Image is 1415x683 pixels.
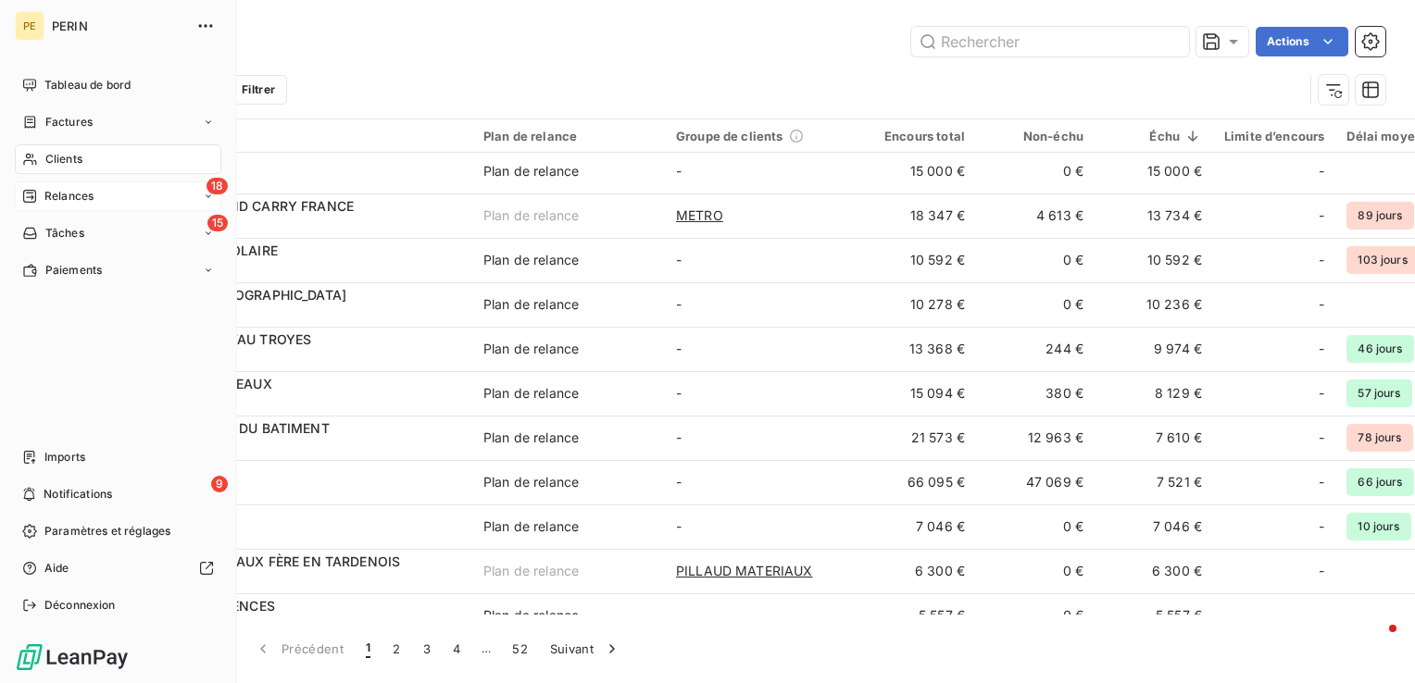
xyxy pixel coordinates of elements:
[128,393,461,412] span: T003400
[976,149,1095,193] td: 0 €
[1095,371,1213,416] td: 8 129 €
[483,129,654,143] div: Plan de relance
[976,371,1095,416] td: 380 €
[1095,460,1213,504] td: 7 521 €
[243,629,355,668] button: Précédent
[207,215,228,231] span: 15
[1319,162,1324,180] span: -
[676,252,682,267] span: -
[128,482,461,501] span: R036800
[987,129,1083,143] div: Non-échu
[1095,327,1213,371] td: 9 974 €
[44,486,112,503] span: Notifications
[44,449,85,466] span: Imports
[676,296,682,312] span: -
[676,341,682,356] span: -
[483,206,579,225] div: Plan de relance
[1319,428,1324,447] span: -
[483,384,579,403] div: Plan de relance
[382,629,411,668] button: 2
[128,171,461,190] span: A043066
[858,416,976,460] td: 21 573 €
[858,549,976,593] td: 6 300 €
[976,238,1095,282] td: 0 €
[676,206,723,225] span: METRO
[911,27,1189,56] input: Rechercher
[1346,202,1413,230] span: 89 jours
[1319,517,1324,536] span: -
[676,163,682,179] span: -
[858,371,976,416] td: 15 094 €
[1352,620,1396,664] iframe: Intercom live chat
[483,517,579,536] div: Plan de relance
[471,634,501,664] span: …
[676,607,682,623] span: -
[483,251,579,269] div: Plan de relance
[976,416,1095,460] td: 12 963 €
[976,460,1095,504] td: 47 069 €
[1319,562,1324,580] span: -
[44,560,69,577] span: Aide
[483,340,579,358] div: Plan de relance
[366,640,370,658] span: 1
[676,429,682,445] span: -
[676,129,783,143] span: Groupe de clients
[1095,282,1213,327] td: 10 236 €
[1319,340,1324,358] span: -
[44,523,170,540] span: Paramètres et réglages
[976,549,1095,593] td: 0 €
[128,571,461,590] span: R043045
[128,438,461,456] span: T000820
[1319,251,1324,269] span: -
[45,114,93,130] span: Factures
[1095,238,1213,282] td: 10 592 €
[858,460,976,504] td: 66 095 €
[1346,468,1413,496] span: 66 jours
[1319,384,1324,403] span: -
[15,11,44,41] div: PE
[976,327,1095,371] td: 244 €
[976,504,1095,549] td: 0 €
[44,188,94,205] span: Relances
[128,216,461,234] span: H600002
[1319,473,1324,491] span: -
[1346,424,1412,452] span: 78 jours
[858,149,976,193] td: 15 000 €
[676,474,682,490] span: -
[45,225,84,242] span: Tâches
[15,553,221,583] a: Aide
[15,642,130,672] img: Logo LeanPay
[355,629,382,668] button: 1
[1095,549,1213,593] td: 6 300 €
[1319,206,1324,225] span: -
[483,606,579,625] div: Plan de relance
[858,238,976,282] td: 10 592 €
[1095,416,1213,460] td: 7 610 €
[1346,513,1410,540] span: 10 jours
[1319,295,1324,314] span: -
[128,553,400,569] span: PILLAUD MATERIAUX FÈRE EN TARDENOIS
[1224,129,1324,143] div: Limite d’encours
[442,629,471,668] button: 4
[858,593,976,638] td: 5 557 €
[128,527,461,545] span: C043156
[128,260,461,279] span: S025125
[676,518,682,534] span: -
[1346,335,1413,363] span: 46 jours
[202,75,287,105] button: Filtrer
[207,178,228,194] span: 18
[128,287,346,303] span: DECATHLON [GEOGRAPHIC_DATA]
[676,385,682,401] span: -
[211,476,228,492] span: 9
[1095,149,1213,193] td: 15 000 €
[1095,504,1213,549] td: 7 046 €
[128,349,461,367] span: H600118
[483,428,579,447] div: Plan de relance
[858,282,976,327] td: 10 278 €
[1319,606,1324,625] span: -
[52,19,185,33] span: PERIN
[483,473,579,491] div: Plan de relance
[45,262,102,279] span: Paiements
[1256,27,1348,56] button: Actions
[858,193,976,238] td: 18 347 €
